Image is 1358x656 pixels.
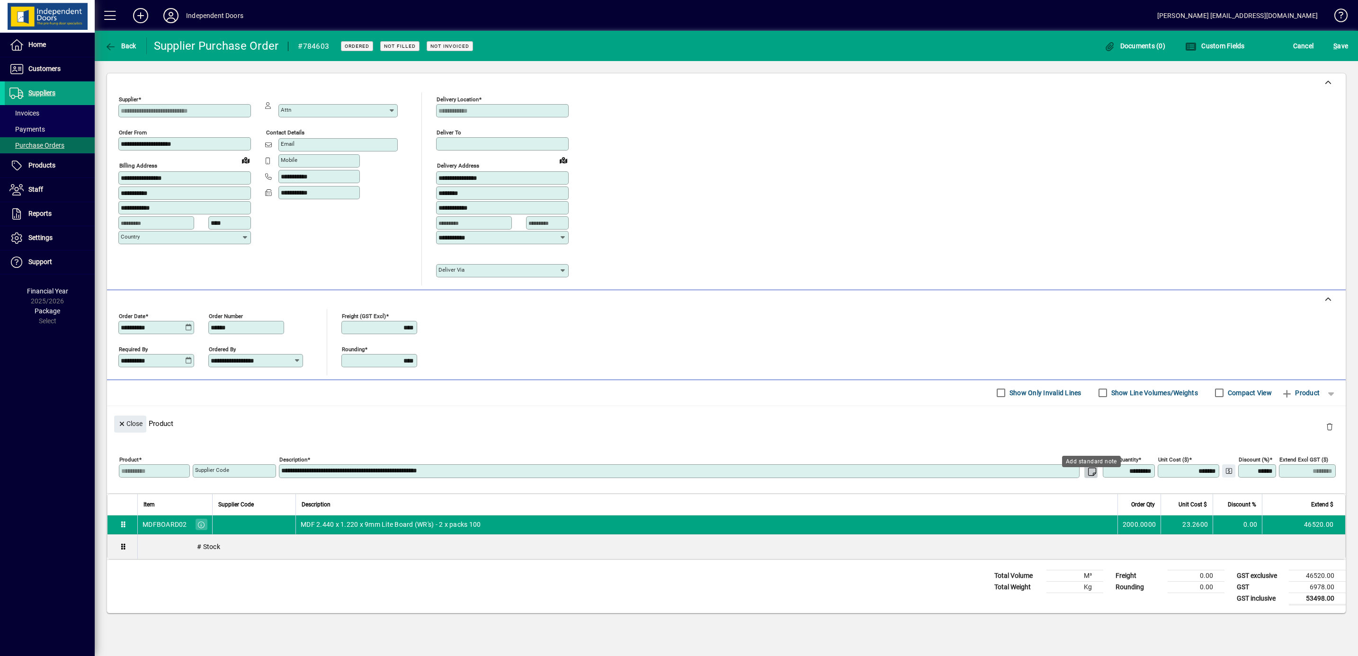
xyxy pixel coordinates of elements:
button: Delete [1318,416,1341,438]
mat-label: Description [279,456,307,462]
mat-label: Email [281,141,295,147]
a: Knowledge Base [1327,2,1346,33]
mat-label: Required by [119,346,148,352]
button: Add [125,7,156,24]
button: Cancel [1291,37,1316,54]
span: S [1333,42,1337,50]
a: Staff [5,178,95,202]
td: GST exclusive [1232,570,1289,581]
span: Custom Fields [1185,42,1245,50]
mat-label: Order Quantity [1103,456,1138,462]
span: Support [28,258,52,266]
app-page-header-button: Back [95,37,147,54]
a: View on map [238,152,253,168]
button: Back [102,37,139,54]
button: Close [114,416,146,433]
div: MDFBOARD02 [143,520,187,529]
div: Independent Doors [186,8,243,23]
label: Show Line Volumes/Weights [1109,388,1198,398]
span: MDF 2.440 x 1.220 x 9mm Lite Board (WR's) - 2 x packs 100 [301,520,481,529]
td: 2000.0000 [1117,515,1161,534]
label: Compact View [1226,388,1272,398]
app-page-header-button: Close [112,419,149,427]
button: Save [1331,37,1350,54]
button: Product [1277,384,1324,401]
span: Documents (0) [1104,42,1165,50]
td: Total Volume [990,570,1046,581]
td: 0.00 [1213,515,1262,534]
mat-label: Deliver via [438,266,465,273]
td: 0.00 [1168,581,1224,593]
a: Products [5,154,95,177]
mat-label: Rounding [342,346,365,352]
a: Support [5,250,95,274]
td: M³ [1046,570,1103,581]
mat-label: Mobile [281,157,297,163]
span: Close [118,416,143,432]
td: 23.2600 [1161,515,1213,534]
a: Purchase Orders [5,137,95,153]
span: Supplier Code [218,499,254,510]
mat-label: Unit Cost ($) [1158,456,1189,462]
span: Staff [28,186,43,193]
div: #784603 [298,39,329,54]
td: Total Weight [990,581,1046,593]
span: Reports [28,210,52,217]
button: Custom Fields [1183,37,1247,54]
span: Products [28,161,55,169]
td: Kg [1046,581,1103,593]
button: Documents (0) [1101,37,1168,54]
a: Home [5,33,95,57]
div: # Stock [138,534,1345,559]
span: Item [143,499,155,510]
mat-label: Freight (GST excl) [342,312,386,319]
td: 6978.00 [1289,581,1346,593]
mat-label: Supplier [119,96,138,103]
a: Settings [5,226,95,250]
span: Package [35,307,60,315]
a: View on map [556,152,571,168]
mat-label: Discount (%) [1239,456,1269,462]
mat-label: Country [121,233,140,240]
td: 0.00 [1168,570,1224,581]
span: Suppliers [28,89,55,97]
mat-label: Order number [209,312,243,319]
mat-label: Deliver To [437,129,461,136]
span: Not Invoiced [430,43,469,49]
span: ave [1333,38,1348,53]
mat-label: Extend excl GST ($) [1279,456,1328,462]
span: Back [105,42,136,50]
td: GST inclusive [1232,593,1289,604]
td: Rounding [1111,581,1168,593]
div: Supplier Purchase Order [154,38,279,53]
label: Show Only Invalid Lines [1008,388,1081,398]
mat-label: Supplier Code [195,467,229,473]
td: 53498.00 [1289,593,1346,604]
span: Customers [28,65,61,72]
span: Purchase Orders [9,142,64,149]
span: Settings [28,234,53,241]
span: Payments [9,125,45,133]
span: Product [1281,385,1320,400]
a: Customers [5,57,95,81]
span: Cancel [1293,38,1314,53]
span: Financial Year [27,287,68,295]
div: Product [107,406,1346,441]
td: Freight [1111,570,1168,581]
mat-label: Attn [281,106,291,113]
span: Order Qty [1131,499,1155,510]
div: [PERSON_NAME] [EMAIL_ADDRESS][DOMAIN_NAME] [1157,8,1318,23]
span: Unit Cost $ [1179,499,1207,510]
mat-label: Ordered by [209,346,236,352]
span: Not Filled [384,43,416,49]
app-page-header-button: Delete [1318,422,1341,431]
span: Description [302,499,331,510]
td: 46520.00 [1289,570,1346,581]
td: 46520.00 [1262,515,1345,534]
span: Invoices [9,109,39,117]
button: Profile [156,7,186,24]
span: Discount % [1228,499,1256,510]
mat-label: Order date [119,312,145,319]
span: Home [28,41,46,48]
mat-label: Product [119,456,139,462]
